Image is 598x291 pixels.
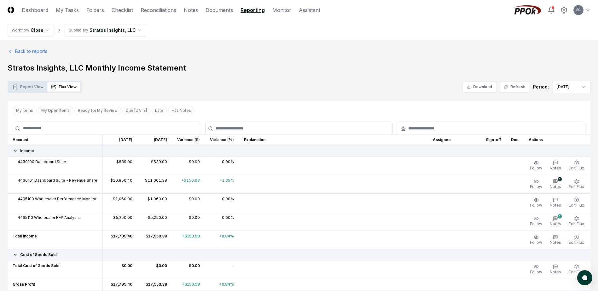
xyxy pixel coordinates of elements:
a: Notes [184,6,198,14]
div: Workflow [12,27,29,33]
span: Notes [550,270,561,274]
td: $1,060.00 [103,193,137,212]
a: Reporting [241,6,265,14]
button: Follow [529,233,543,247]
a: Reconciliations [141,6,176,14]
td: $639.00 [103,156,137,175]
th: [DATE] [137,134,172,145]
td: +0.84% [205,231,239,249]
th: Actions [524,134,590,145]
button: My Items [13,106,37,115]
td: $0.00 [172,156,205,175]
button: Follow [529,196,543,209]
td: +$150.98 [172,175,205,193]
button: Late [152,106,167,115]
span: Notes [550,240,561,245]
span: Gross Profit [13,282,35,287]
button: Due Today [122,106,150,115]
td: $17,799.40 [103,279,137,290]
button: Notes [549,233,562,247]
a: Dashboard [22,6,48,14]
span: Edit Flux [569,270,584,274]
span: Follow [530,203,542,208]
th: [DATE] [103,134,137,145]
span: Cost of Goods Sold [20,252,57,258]
div: Subsidiary [69,27,88,33]
a: Assistant [299,6,320,14]
td: $639.00 [137,156,172,175]
td: 0.00% [205,193,239,212]
button: Edit Flux [567,215,585,228]
img: PPOk logo [512,5,543,15]
button: Notes [549,159,562,172]
button: Notes [549,263,562,276]
button: Follow [529,159,543,172]
td: $0.00 [172,193,205,212]
button: Report View [9,82,47,92]
td: $0.00 [137,260,172,279]
span: Follow [530,166,542,170]
a: My Tasks [56,6,79,14]
td: +0.84% [205,279,239,290]
span: Income [20,148,34,154]
a: Monitor [272,6,291,14]
span: Edit Flux [569,166,584,170]
button: Edit Flux [567,196,585,209]
a: Back to reports [8,48,47,54]
td: $17,799.40 [103,231,137,249]
button: Download [463,81,496,93]
h1: Stratos Insights, LLC Monthly Income Statement [8,63,590,73]
button: Edit Flux [567,263,585,276]
span: Follow [530,240,542,245]
span: 4495100 Wholesaler Performance Monitor [18,196,96,202]
span: 4430101 Dashboard Suite - Revenue Share [18,178,97,183]
button: Notes [549,196,562,209]
td: $17,950.38 [137,231,172,249]
td: +$150.98 [172,231,205,249]
td: $5,250.00 [137,212,172,231]
span: Notes [550,221,561,226]
nav: breadcrumb [8,24,146,37]
span: Follow [530,184,542,189]
td: $0.00 [172,260,205,279]
span: SC [576,8,581,12]
td: $11,001.38 [137,175,172,193]
button: Follow [529,263,543,276]
button: Has Notes [168,106,194,115]
th: Assignee [428,134,481,145]
span: 4430100 Dashboard Suite [18,159,66,165]
a: Documents [206,6,233,14]
span: Follow [530,270,542,274]
td: $5,250.00 [103,212,137,231]
button: Ready for My Review [74,106,121,115]
span: Notes [550,166,561,170]
span: Edit Flux [569,221,584,226]
th: Sign-off [481,134,506,145]
button: 1Notes [549,178,562,191]
td: +1.39% [205,175,239,193]
span: 4495110 Wholesaler RFP Analysis [18,215,80,220]
div: 1 [558,177,562,181]
td: $10,850.40 [103,175,137,193]
span: Follow [530,221,542,226]
span: Total Income [13,233,37,239]
span: Edit Flux [569,203,584,208]
button: Follow [529,215,543,228]
button: Edit Flux [567,159,585,172]
button: Flux View [47,82,80,92]
a: Checklist [112,6,133,14]
th: Variance ($) [172,134,205,145]
td: $0.00 [172,212,205,231]
th: Explanation [239,134,428,145]
button: atlas-launcher [577,270,592,285]
a: Folders [86,6,104,14]
span: Notes [550,184,561,189]
button: Edit Flux [567,178,585,191]
th: Variance (%) [205,134,239,145]
button: Edit Flux [567,233,585,247]
span: Total Cost of Goods Sold [13,263,60,269]
img: Logo [8,7,14,13]
button: SC [573,4,584,16]
button: Refresh [500,81,529,93]
td: - [205,260,239,279]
